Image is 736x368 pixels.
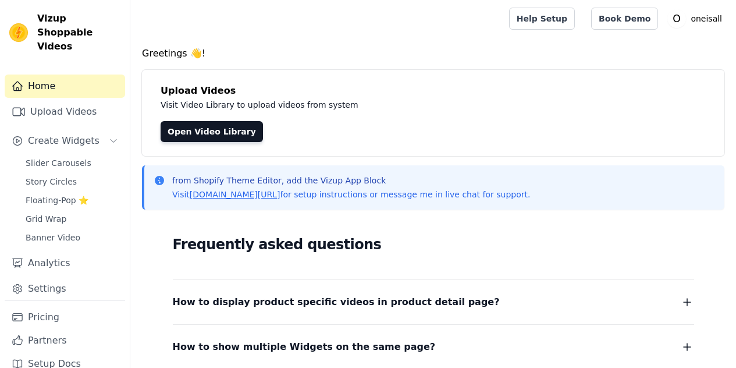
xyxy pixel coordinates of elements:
h4: Greetings 👋! [142,47,724,61]
h2: Frequently asked questions [173,233,694,256]
span: Grid Wrap [26,213,66,225]
a: Pricing [5,306,125,329]
span: Story Circles [26,176,77,187]
button: Create Widgets [5,129,125,153]
span: Create Widgets [28,134,99,148]
a: Open Video Library [161,121,263,142]
button: O oneisall [667,8,727,29]
p: Visit Video Library to upload videos from system [161,98,682,112]
span: Slider Carousels [26,157,91,169]
a: Banner Video [19,229,125,246]
text: O [673,13,681,24]
a: Story Circles [19,174,125,190]
span: Banner Video [26,232,80,243]
span: How to show multiple Widgets on the same page? [173,339,436,355]
a: Grid Wrap [19,211,125,227]
p: from Shopify Theme Editor, add the Vizup App Block [172,175,530,186]
a: Floating-Pop ⭐ [19,192,125,208]
p: oneisall [686,8,727,29]
h4: Upload Videos [161,84,706,98]
a: [DOMAIN_NAME][URL] [190,190,280,199]
p: Visit for setup instructions or message me in live chat for support. [172,189,530,200]
a: Partners [5,329,125,352]
a: Upload Videos [5,100,125,123]
button: How to display product specific videos in product detail page? [173,294,694,310]
span: How to display product specific videos in product detail page? [173,294,500,310]
a: Settings [5,277,125,300]
button: How to show multiple Widgets on the same page? [173,339,694,355]
img: Vizup [9,23,28,42]
a: Analytics [5,252,125,275]
a: Slider Carousels [19,155,125,171]
a: Help Setup [509,8,575,30]
a: Book Demo [591,8,658,30]
span: Vizup Shoppable Videos [37,12,120,54]
a: Home [5,75,125,98]
span: Floating-Pop ⭐ [26,194,88,206]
